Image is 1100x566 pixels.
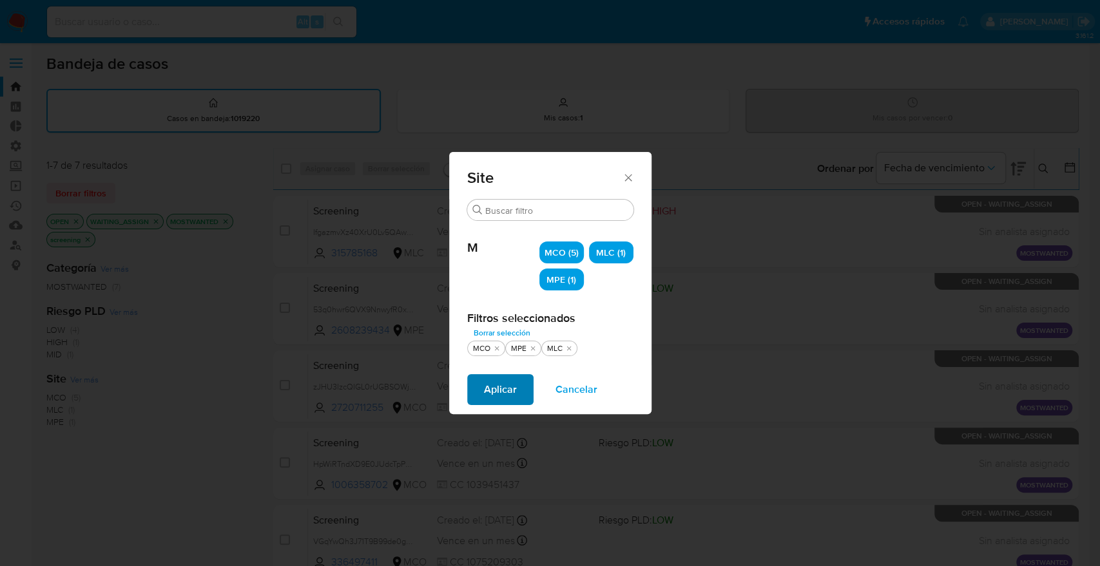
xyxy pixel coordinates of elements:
div: MLC [545,343,565,354]
button: quitar MPE [528,343,538,354]
h2: Filtros seleccionados [467,311,633,325]
div: MPE [508,343,529,354]
button: quitar MCO [492,343,502,354]
button: Cancelar [539,374,614,405]
div: MPE (1) [539,269,584,290]
span: Borrar selección [474,326,530,339]
span: MPE (1) [546,273,576,286]
button: quitar MLC [564,343,574,354]
button: Buscar [472,205,483,215]
div: MCO [470,343,493,354]
button: Borrar selección [467,325,537,341]
input: Buscar filtro [485,205,628,216]
span: M [467,221,539,256]
button: Aplicar [467,374,534,405]
button: Cerrar [622,171,633,183]
span: Site [467,170,622,185]
span: Cancelar [555,375,597,404]
span: MCO (5) [545,246,579,259]
span: Aplicar [484,375,517,404]
span: MLC (1) [596,246,626,259]
div: MLC (1) [589,241,633,263]
div: MCO (5) [539,241,584,263]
